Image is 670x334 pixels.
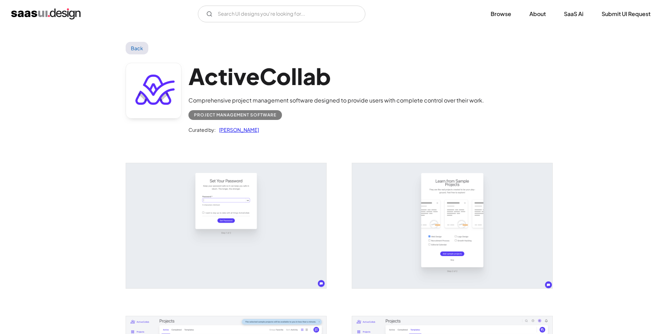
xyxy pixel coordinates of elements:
a: [PERSON_NAME] [216,126,259,134]
a: About [521,6,554,22]
a: open lightbox [352,163,552,288]
img: 641ed132924c5c66e86c0add_Activecollab%20Welcome%20Screen.png [126,163,326,288]
h1: ActiveCollab [188,63,484,90]
input: Search UI designs you're looking for... [198,6,365,22]
div: Comprehensive project management software designed to provide users with complete control over th... [188,96,484,105]
img: 641ed1327fb7bf4d6d6ab906_Activecollab%20Sample%20Project%20Screen.png [352,163,552,288]
form: Email Form [198,6,365,22]
a: Browse [482,6,520,22]
div: Project Management Software [194,111,276,119]
a: Back [126,42,148,54]
a: SaaS Ai [556,6,592,22]
a: open lightbox [126,163,326,288]
a: home [11,8,81,20]
div: Curated by: [188,126,216,134]
a: Submit UI Request [593,6,659,22]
